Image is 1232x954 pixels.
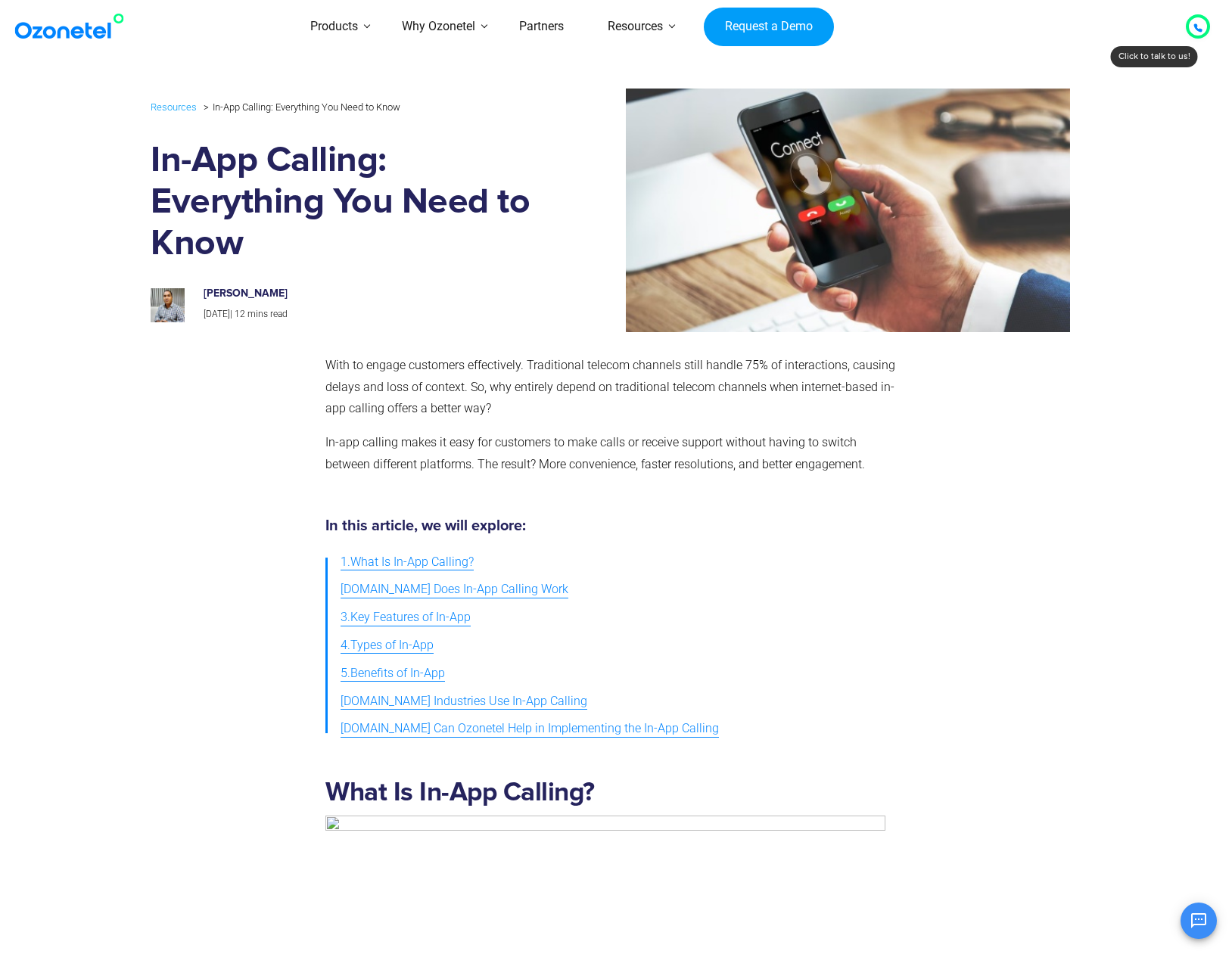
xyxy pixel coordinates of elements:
h1: In-App Calling: Everything You Need to Know [151,140,539,265]
a: Request a Demo [704,8,833,47]
a: [DOMAIN_NAME] Can Ozonetel Help in Implementing the In-App Calling [341,715,719,743]
h6: [PERSON_NAME] [204,287,523,300]
span: 12 [235,309,245,319]
p: | [204,306,523,323]
span: [DOMAIN_NAME] Can Ozonetel Help in Implementing the In-App Calling [341,718,719,740]
li: In-App Calling: Everything You Need to Know [200,98,400,117]
a: 5.Benefits of In-App [341,660,445,688]
a: 3.Key Features of In-App [341,604,471,632]
button: Open chat [1181,903,1217,939]
h2: What Is In-App Calling? [325,777,900,808]
a: 1.What Is In-App Calling? [341,548,474,576]
p: In-app calling makes it easy for customers to make calls or receive support without having to swi... [325,432,900,476]
a: 4.Types of In-App [341,632,434,660]
p: With to engage customers effectively. Traditional telecom channels still handle 75% of interactio... [325,355,900,420]
a: [DOMAIN_NAME] Industries Use In-App Calling [341,688,587,716]
span: [DOMAIN_NAME] Does In-App Calling Work [341,579,568,601]
img: prashanth-kancherla_avatar_1-200x200.jpeg [151,288,185,322]
span: 5.Benefits of In-App [341,663,445,685]
h5: In this article, we will explore: [325,518,900,533]
a: Resources [151,98,197,116]
span: 3.Key Features of In-App [341,607,471,629]
span: mins read [247,309,288,319]
span: 1.What Is In-App Calling? [341,552,474,573]
span: [DOMAIN_NAME] Industries Use In-App Calling [341,691,587,713]
span: 4.Types of In-App [341,635,434,657]
a: [DOMAIN_NAME] Does In-App Calling Work [341,576,568,604]
span: [DATE] [204,309,230,319]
